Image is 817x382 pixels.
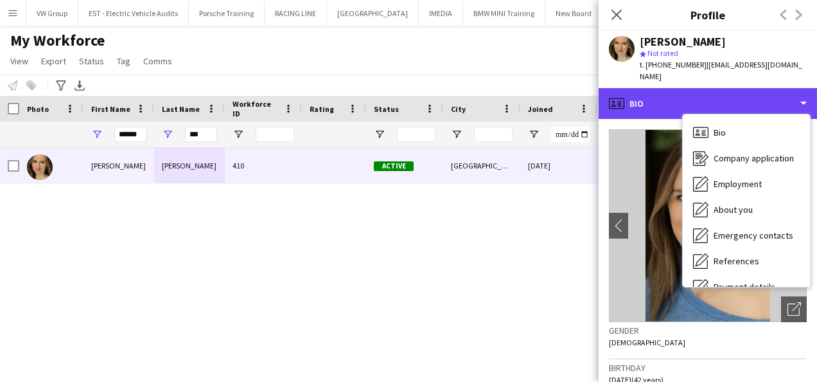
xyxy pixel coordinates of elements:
div: Company application [683,145,810,171]
div: References [683,248,810,274]
span: Last Name [162,104,200,114]
span: References [714,255,759,267]
button: [GEOGRAPHIC_DATA] [327,1,419,26]
div: [PERSON_NAME] [640,36,726,48]
span: t. [PHONE_NUMBER] [640,60,707,69]
h3: Birthday [609,362,807,374]
div: Employment [683,171,810,197]
a: Export [36,53,71,69]
span: Joined [528,104,553,114]
div: Bio [683,120,810,145]
div: Bio [599,88,817,119]
button: Open Filter Menu [374,129,385,140]
div: Open photos pop-in [781,296,807,322]
span: Workforce ID [233,99,279,118]
span: Company application [714,152,794,164]
button: Open Filter Menu [451,129,462,140]
span: Payment details [714,281,775,293]
button: RACING LINE [265,1,327,26]
button: New Board [545,1,602,26]
img: Louise Lee [27,154,53,180]
a: View [5,53,33,69]
div: 44 days [597,148,674,183]
button: VW Group [26,1,78,26]
span: Active [374,161,414,171]
span: About you [714,204,753,215]
span: Comms [143,55,172,67]
span: Status [374,104,399,114]
button: Porsche Training [189,1,265,26]
span: Export [41,55,66,67]
input: Last Name Filter Input [185,127,217,142]
input: Joined Filter Input [551,127,590,142]
span: | [EMAIL_ADDRESS][DOMAIN_NAME] [640,60,802,81]
button: EST - Electric Vehicle Audits [78,1,189,26]
span: [DEMOGRAPHIC_DATA] [609,338,685,347]
button: Open Filter Menu [233,129,244,140]
div: Emergency contacts [683,223,810,248]
input: Status Filter Input [397,127,435,142]
span: Not rated [647,48,678,58]
span: View [10,55,28,67]
div: [DATE] [520,148,597,183]
button: Open Filter Menu [91,129,103,140]
span: Emergency contacts [714,230,793,241]
button: IMEDIA [419,1,463,26]
div: Payment details [683,274,810,300]
app-action-btn: Advanced filters [53,78,69,93]
span: Rating [310,104,334,114]
a: Comms [138,53,177,69]
div: [PERSON_NAME] [154,148,225,183]
h3: Profile [599,6,817,23]
span: Tag [117,55,130,67]
app-action-btn: Export XLSX [72,78,87,93]
span: First Name [91,104,130,114]
span: Photo [27,104,49,114]
span: Status [79,55,104,67]
button: BMW MINI Training [463,1,545,26]
div: 410 [225,148,302,183]
span: Employment [714,178,762,190]
input: Workforce ID Filter Input [256,127,294,142]
span: Bio [714,127,726,138]
h3: Gender [609,325,807,336]
a: Status [74,53,109,69]
input: City Filter Input [474,127,513,142]
div: [PERSON_NAME] [83,148,154,183]
input: First Name Filter Input [114,127,146,142]
a: Tag [112,53,136,69]
span: City [451,104,466,114]
button: Open Filter Menu [162,129,173,140]
div: [GEOGRAPHIC_DATA] [443,148,520,183]
div: About you [683,197,810,223]
img: Crew avatar or photo [609,129,807,322]
button: Open Filter Menu [528,129,540,140]
span: My Workforce [10,31,105,50]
